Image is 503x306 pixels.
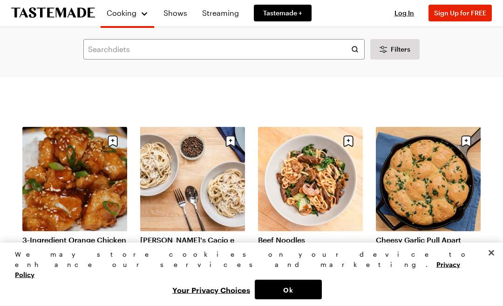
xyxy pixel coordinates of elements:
span: Sign Up for FREE [434,9,486,17]
div: Privacy [15,249,480,299]
a: [PERSON_NAME]'s Cacio e [PERSON_NAME] [140,235,245,254]
button: Desktop filters [370,39,420,60]
button: Cooking [106,4,149,22]
a: Beef Noodles [258,235,363,245]
button: Ok [255,280,322,299]
span: Log In [394,9,414,17]
button: Close [481,243,502,263]
span: Cooking [107,8,136,17]
span: Filters [391,45,410,54]
button: Save recipe [340,133,357,150]
span: Tastemade + [263,8,302,18]
button: Save recipe [104,133,122,150]
button: Save recipe [457,133,475,150]
a: Tastemade + [254,5,312,21]
div: We may store cookies on your device to enhance our services and marketing. [15,249,480,280]
button: Sign Up for FREE [428,5,492,21]
button: Log In [386,8,423,18]
a: To Tastemade Home Page [11,8,95,19]
a: 3-Ingredient Orange Chicken [22,235,127,245]
button: Save recipe [222,133,239,150]
button: Your Privacy Choices [168,280,255,299]
a: Cheesy Garlic Pull Apart Bread [376,235,481,254]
